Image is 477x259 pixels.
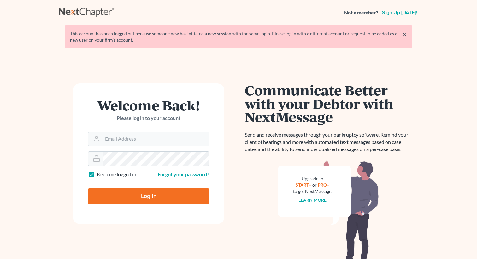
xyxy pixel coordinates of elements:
[293,176,332,182] div: Upgrade to
[158,171,209,177] a: Forgot your password?
[245,83,412,124] h1: Communicate Better with your Debtor with NextMessage
[381,10,418,15] a: Sign up [DATE]!
[313,182,317,188] span: or
[97,171,136,178] label: Keep me logged in
[403,31,407,38] a: ×
[344,9,378,16] strong: Not a member?
[88,99,209,112] h1: Welcome Back!
[245,131,412,153] p: Send and receive messages through your bankruptcy software. Remind your client of hearings and mo...
[88,188,209,204] input: Log In
[299,197,327,203] a: Learn more
[293,188,332,194] div: to get NextMessage.
[88,115,209,122] p: Please log in to your account
[70,31,407,43] div: This account has been logged out because someone new has initiated a new session with the same lo...
[296,182,312,188] a: START+
[103,132,209,146] input: Email Address
[318,182,330,188] a: PRO+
